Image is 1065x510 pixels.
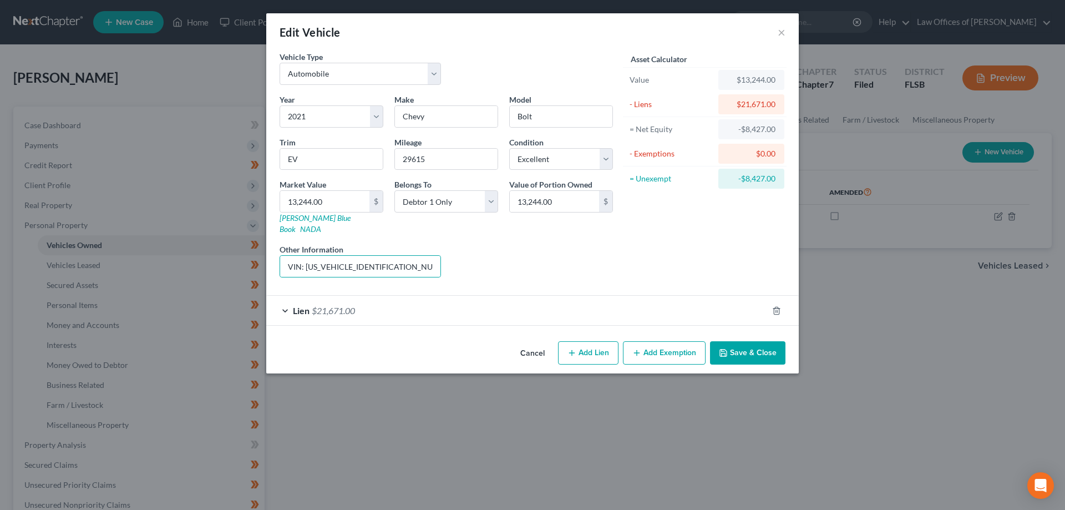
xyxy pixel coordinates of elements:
[280,24,341,40] div: Edit Vehicle
[630,124,713,135] div: = Net Equity
[369,191,383,212] div: $
[394,137,422,148] label: Mileage
[727,173,775,184] div: -$8,427.00
[727,99,775,110] div: $21,671.00
[710,341,785,365] button: Save & Close
[280,191,369,212] input: 0.00
[509,179,592,190] label: Value of Portion Owned
[509,137,544,148] label: Condition
[511,342,554,365] button: Cancel
[631,53,687,65] label: Asset Calculator
[510,191,599,212] input: 0.00
[727,74,775,85] div: $13,244.00
[395,106,498,127] input: ex. Nissan
[510,106,612,127] input: ex. Altima
[623,341,706,365] button: Add Exemption
[630,173,713,184] div: = Unexempt
[509,94,531,105] label: Model
[727,148,775,159] div: $0.00
[394,180,432,189] span: Belongs To
[280,244,343,255] label: Other Information
[280,94,295,105] label: Year
[280,256,440,277] input: (optional)
[312,305,355,316] span: $21,671.00
[280,137,296,148] label: Trim
[727,124,775,135] div: -$8,427.00
[1027,472,1054,499] div: Open Intercom Messenger
[630,74,713,85] div: Value
[280,213,351,234] a: [PERSON_NAME] Blue Book
[558,341,618,365] button: Add Lien
[280,51,323,63] label: Vehicle Type
[280,149,383,170] input: ex. LS, LT, etc
[630,99,713,110] div: - Liens
[394,95,414,104] span: Make
[280,179,326,190] label: Market Value
[778,26,785,39] button: ×
[599,191,612,212] div: $
[293,305,310,316] span: Lien
[300,224,321,234] a: NADA
[630,148,713,159] div: - Exemptions
[395,149,498,170] input: --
